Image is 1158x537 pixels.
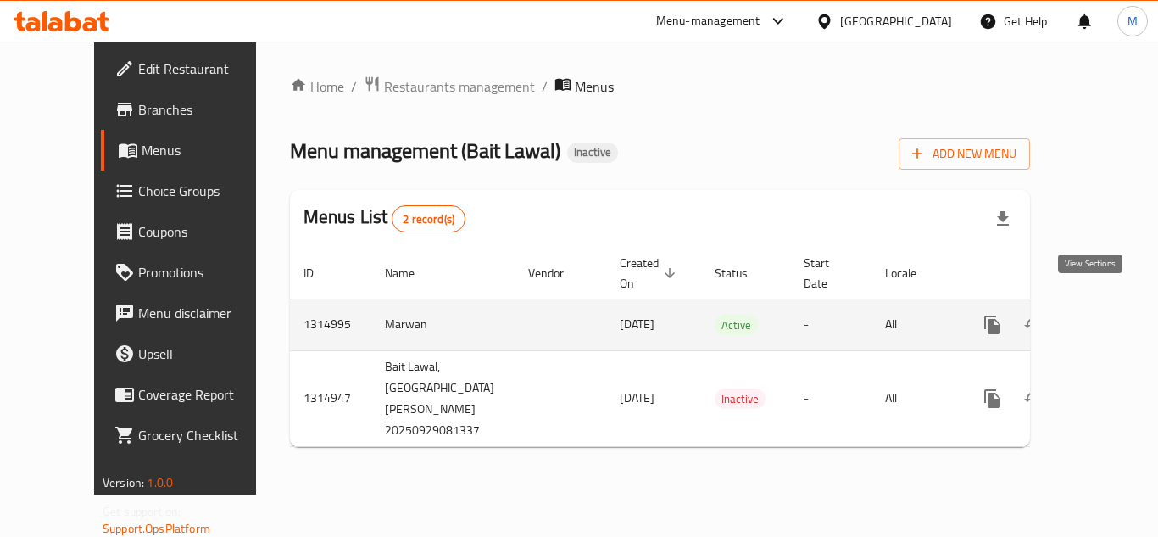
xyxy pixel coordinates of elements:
span: 1.0.0 [147,472,173,494]
button: Change Status [1013,305,1054,345]
div: Active [715,315,758,335]
span: Name [385,263,437,283]
a: Menus [101,130,287,171]
span: Status [715,263,770,283]
td: - [790,299,871,350]
span: Add New Menu [912,143,1016,165]
a: Restaurants management [364,76,535,98]
a: Coverage Report [101,374,287,415]
table: enhanced table [290,248,1149,447]
a: Edit Restaurant [101,48,287,89]
span: Menus [575,76,614,97]
th: Actions [959,248,1149,299]
span: Start Date [804,253,851,294]
span: Inactive [567,145,618,159]
span: Vendor [528,263,586,283]
button: more [972,378,1013,419]
div: Total records count [392,205,465,232]
a: Home [290,76,344,97]
span: Grocery Checklist [138,425,274,445]
td: 1314995 [290,299,371,350]
button: Add New Menu [899,138,1030,170]
li: / [351,76,357,97]
span: 2 record(s) [392,211,465,227]
a: Menu disclaimer [101,293,287,333]
td: Marwan [371,299,515,350]
span: Locale [885,263,938,283]
td: All [871,350,959,446]
span: ID [303,263,336,283]
li: / [542,76,548,97]
span: Created On [620,253,681,294]
span: Coupons [138,221,274,242]
span: [DATE] [620,387,654,409]
a: Upsell [101,333,287,374]
span: Choice Groups [138,181,274,201]
td: 1314947 [290,350,371,446]
span: Edit Restaurant [138,59,274,79]
a: Choice Groups [101,171,287,211]
span: Promotions [138,262,274,282]
button: Change Status [1013,378,1054,419]
span: Menus [142,140,274,160]
span: Restaurants management [384,76,535,97]
span: [DATE] [620,313,654,335]
span: Version: [103,472,144,494]
h2: Menus List [303,204,465,232]
div: Inactive [715,389,766,409]
span: Branches [138,99,274,120]
a: Promotions [101,252,287,293]
span: M [1127,12,1138,31]
div: [GEOGRAPHIC_DATA] [840,12,952,31]
button: more [972,305,1013,345]
a: Coupons [101,211,287,252]
span: Inactive [715,389,766,409]
a: Grocery Checklist [101,415,287,456]
span: Get support on: [103,501,181,523]
div: Menu-management [656,11,760,31]
td: All [871,299,959,350]
span: Active [715,316,758,335]
span: Coverage Report [138,384,274,405]
span: Upsell [138,344,274,364]
td: - [790,350,871,446]
div: Export file [983,199,1023,239]
a: Branches [101,89,287,130]
td: Bait Lawal,[GEOGRAPHIC_DATA][PERSON_NAME] 20250929081337 [371,350,515,446]
span: Menu management ( Bait Lawal ) [290,131,560,170]
nav: breadcrumb [290,76,1030,98]
span: Menu disclaimer [138,303,274,323]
